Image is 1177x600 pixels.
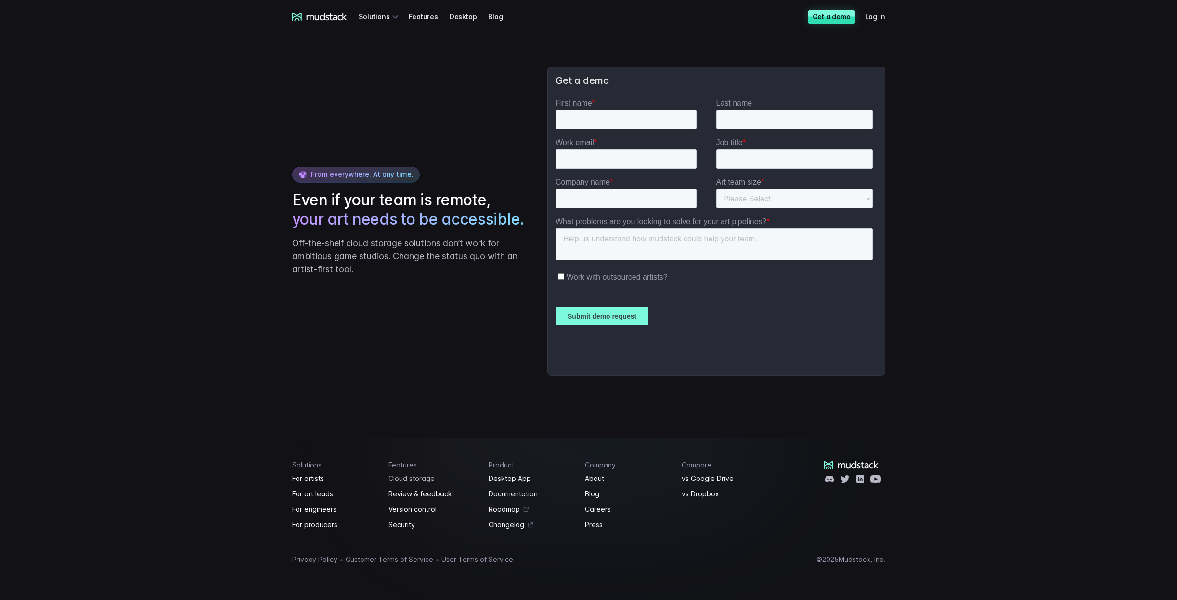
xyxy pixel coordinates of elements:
span: your art needs to be accessible. [292,210,524,229]
a: mudstack logo [292,13,348,21]
div: © 2025 Mudstack, Inc. [816,556,885,563]
h4: Features [388,461,477,469]
a: vs Google Drive [682,473,767,484]
a: Desktop App [489,473,574,484]
a: Documentation [489,488,574,500]
h4: Product [489,461,574,469]
h4: Solutions [292,461,377,469]
a: Blog [488,8,514,26]
p: Off-the-shelf cloud storage solutions don’t work for ambitious game studios. Change the status qu... [292,237,529,276]
a: mudstack logo [824,461,879,469]
h3: Get a demo [556,75,877,87]
a: Blog [585,488,670,500]
div: Solutions [359,8,401,26]
a: For art leads [292,488,377,500]
a: Security [388,519,477,531]
a: Careers [585,504,670,515]
a: Press [585,519,670,531]
a: Features [409,8,449,26]
a: User Terms of Service [441,554,513,565]
a: Desktop [450,8,489,26]
h4: Compare [682,461,767,469]
a: For producers [292,519,377,531]
a: Log in [865,8,897,26]
h4: Company [585,461,670,469]
a: Version control [388,504,477,515]
iframe: Form 2 [556,98,877,368]
a: For artists [292,473,377,484]
a: Cloud storage [388,473,477,484]
a: Roadmap [489,504,574,515]
a: vs Dropbox [682,488,767,500]
a: Privacy Policy [292,554,337,565]
a: About [585,473,670,484]
a: Review & feedback [388,488,477,500]
span: From everywhere. At any time. [311,170,414,178]
h2: Even if your team is remote, [292,190,529,229]
a: Get a demo [808,10,855,24]
span: • [435,555,440,564]
a: Changelog [489,519,574,531]
a: For engineers [292,504,377,515]
span: • [339,555,344,564]
a: Customer Terms of Service [346,554,433,565]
